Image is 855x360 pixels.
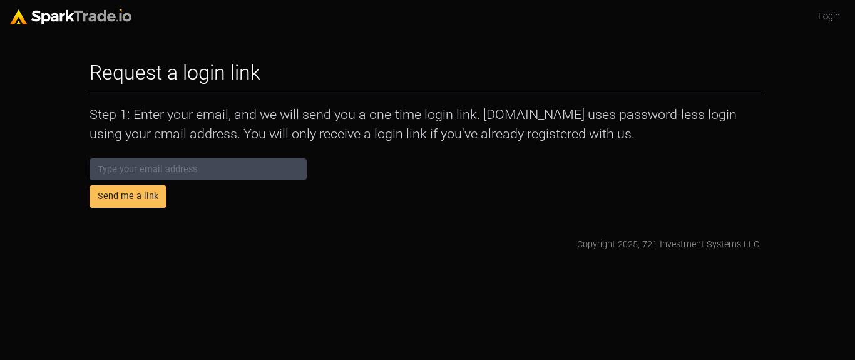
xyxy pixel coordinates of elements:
h2: Request a login link [90,61,260,85]
div: Copyright 2025, 721 Investment Systems LLC [577,238,759,252]
a: Login [813,5,845,29]
button: Send me a link [90,185,166,208]
input: Type your email address [90,158,307,181]
img: sparktrade.png [10,9,131,24]
p: Step 1: Enter your email, and we will send you a one-time login link. [DOMAIN_NAME] uses password... [90,105,765,143]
